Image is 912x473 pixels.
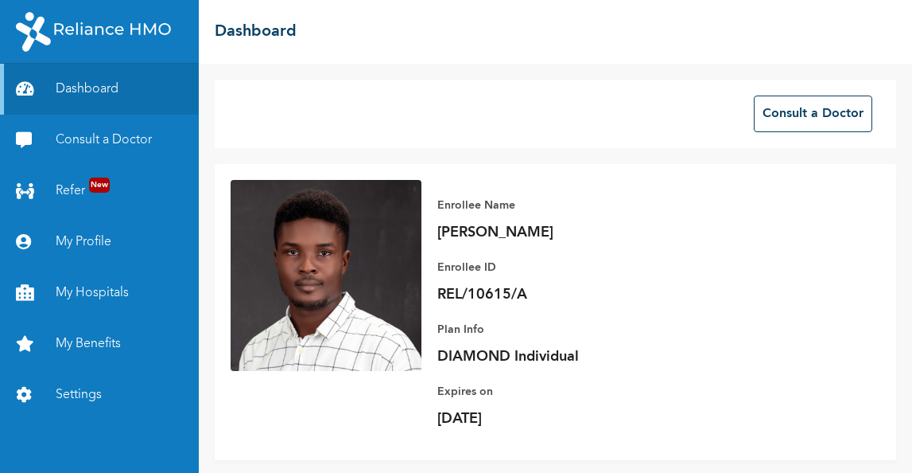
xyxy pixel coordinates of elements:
span: New [89,178,110,193]
img: Enrollee [231,180,421,371]
p: Plan Info [437,320,660,339]
img: RelianceHMO's Logo [16,12,171,52]
p: [DATE] [437,409,660,428]
p: REL/10615/A [437,285,660,304]
p: [PERSON_NAME] [437,223,660,242]
h2: Dashboard [215,20,297,44]
p: Enrollee ID [437,258,660,277]
button: Consult a Doctor [754,96,872,132]
p: Enrollee Name [437,196,660,215]
p: Expires on [437,382,660,401]
p: DIAMOND Individual [437,347,660,366]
